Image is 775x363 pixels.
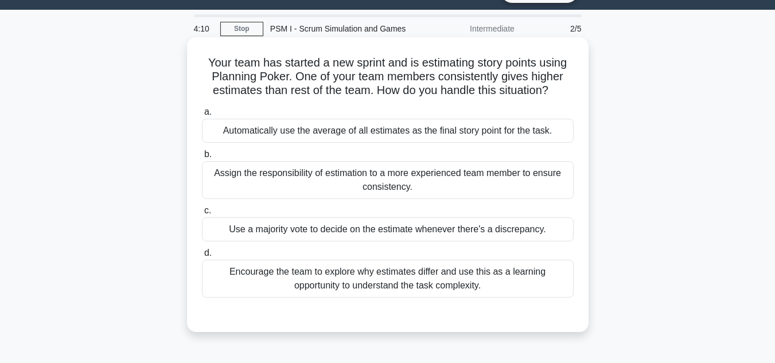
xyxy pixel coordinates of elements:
[201,56,575,98] h5: Your team has started a new sprint and is estimating story points using Planning Poker. One of yo...
[202,217,574,241] div: Use a majority vote to decide on the estimate whenever there's a discrepancy.
[202,119,574,143] div: Automatically use the average of all estimates as the final story point for the task.
[187,17,220,40] div: 4:10
[202,161,574,199] div: Assign the responsibility of estimation to a more experienced team member to ensure consistency.
[204,248,212,257] span: d.
[521,17,589,40] div: 2/5
[204,205,211,215] span: c.
[421,17,521,40] div: Intermediate
[204,107,212,116] span: a.
[263,17,421,40] div: PSM I - Scrum Simulation and Games
[202,260,574,298] div: Encourage the team to explore why estimates differ and use this as a learning opportunity to unde...
[204,149,212,159] span: b.
[220,22,263,36] a: Stop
